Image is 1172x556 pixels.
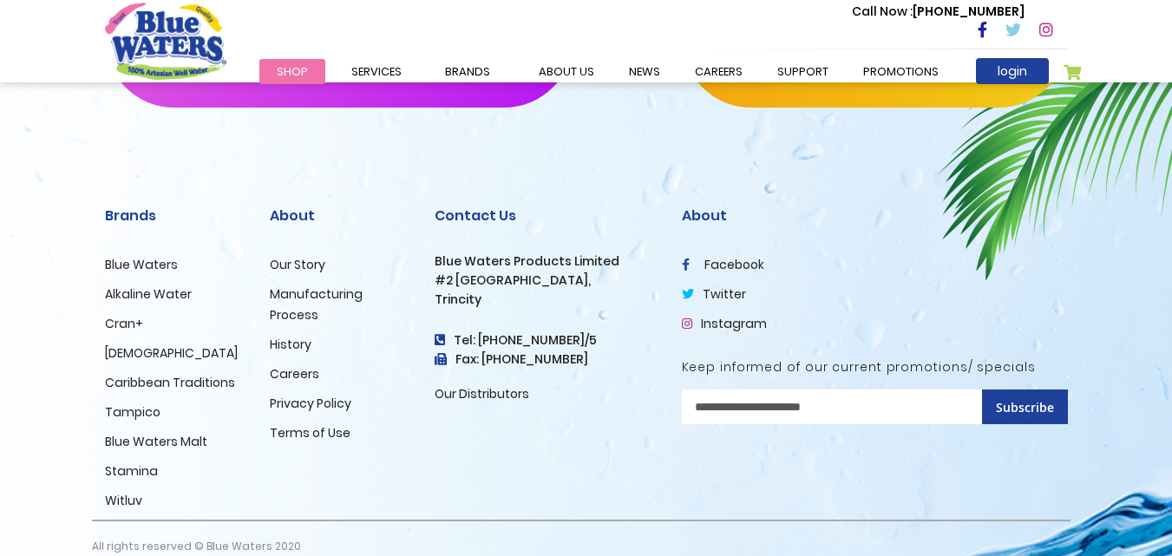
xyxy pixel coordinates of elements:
a: Stamina [105,462,158,480]
a: twitter [682,285,746,303]
p: [PHONE_NUMBER] [852,3,1025,21]
a: News [612,59,678,84]
a: Terms of Use [270,424,350,442]
span: Shop [277,63,308,80]
a: Privacy Policy [270,395,351,412]
h3: Trincity [435,292,656,307]
a: facebook [682,256,764,273]
a: Alkaline Water [105,285,192,303]
a: Blue Waters Malt [105,433,207,450]
a: Witluv [105,492,142,509]
a: Cran+ [105,315,143,332]
a: Promotions [846,59,956,84]
h3: Blue Waters Products Limited [435,254,656,269]
a: Manufacturing Process [270,285,363,324]
a: Blue Waters [105,256,178,273]
a: careers [678,59,760,84]
h2: Contact Us [435,207,656,224]
h2: Brands [105,207,244,224]
span: Call Now : [852,3,913,20]
span: Services [351,63,402,80]
a: Our Distributors [435,385,529,402]
a: Our Story [270,256,325,273]
h2: About [270,207,409,224]
a: [DEMOGRAPHIC_DATA] [105,344,238,362]
a: Tampico [105,403,160,421]
h3: #2 [GEOGRAPHIC_DATA], [435,273,656,288]
a: Careers [270,365,319,383]
a: Caribbean Traditions [105,374,235,391]
button: Subscribe [982,389,1068,424]
a: History [270,336,311,353]
span: Brands [445,63,490,80]
a: support [760,59,846,84]
a: login [976,58,1049,84]
a: about us [521,59,612,84]
h3: Fax: [PHONE_NUMBER] [435,352,656,367]
a: Instagram [682,315,767,332]
span: Subscribe [996,399,1054,415]
h5: Keep informed of our current promotions/ specials [682,360,1068,375]
h2: About [682,207,1068,224]
h4: Tel: [PHONE_NUMBER]/5 [435,333,656,348]
a: store logo [105,3,226,79]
